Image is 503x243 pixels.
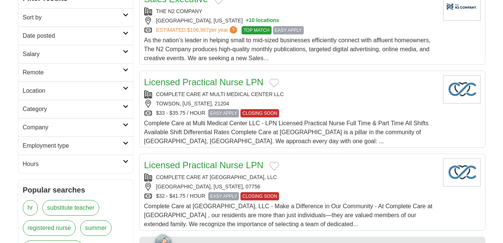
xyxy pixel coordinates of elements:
[242,26,271,34] span: TOP MATCH
[23,68,123,77] h2: Remote
[144,7,437,15] div: THE N2 COMPANY
[144,192,437,200] div: $32 - $41.75 / HOUR
[208,192,239,200] span: EASY APPLY
[18,63,133,81] a: Remote
[273,26,304,34] span: EASY APPLY
[18,155,133,173] a: Hours
[187,27,209,33] span: $106,967
[23,160,123,169] h2: Hours
[18,45,133,63] a: Salary
[208,109,239,117] span: EASY APPLY
[144,203,433,227] span: Complete Care at [GEOGRAPHIC_DATA], LLC - Make a Difference in Our Community - At Complete Care a...
[144,173,437,181] div: COMPLETE CARE AT [GEOGRAPHIC_DATA], LLC
[23,86,123,95] h2: Location
[144,100,437,108] div: TOWSON, [US_STATE], 21204
[18,136,133,155] a: Employment type
[23,220,76,236] a: registered nurse
[144,77,264,87] a: Licensed Practical Nurse LPN
[18,81,133,100] a: Location
[23,105,123,114] h2: Category
[269,79,279,87] button: Add to favorite jobs
[443,76,481,104] img: Company logo
[246,17,249,25] span: +
[269,162,279,170] button: Add to favorite jobs
[18,100,133,118] a: Category
[23,184,128,196] h2: Popular searches
[23,13,123,22] h2: Sort by
[144,120,428,144] span: Complete Care at Multi Medical Center LLC - LPN Licensed Practical Nurse Full Time & Part Time Al...
[80,220,112,236] a: summer
[23,200,38,216] a: hr
[18,8,133,27] a: Sort by
[23,50,123,59] h2: Salary
[23,31,123,40] h2: Date posted
[240,192,279,200] span: CLOSING SOON
[240,109,279,117] span: CLOSING SOON
[18,118,133,136] a: Company
[230,26,237,34] span: ?
[144,17,437,25] div: [GEOGRAPHIC_DATA], [US_STATE]
[144,37,431,61] span: As the nation’s leader in helping small to mid-sized businesses efficiently connect with affluent...
[144,160,264,170] a: Licensed Practical Nurse LPN
[144,109,437,117] div: $33 - $35.75 / HOUR
[18,27,133,45] a: Date posted
[443,159,481,187] img: Company logo
[144,183,437,191] div: [GEOGRAPHIC_DATA], [US_STATE], 07756
[144,90,437,98] div: COMPLETE CARE AT MULTI MEDICAL CENTER LLC
[156,26,239,34] a: ESTIMATED:$106,967per year?
[23,123,123,132] h2: Company
[23,141,123,150] h2: Employment type
[42,200,99,216] a: substitute teacher
[246,17,279,25] button: +10 locations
